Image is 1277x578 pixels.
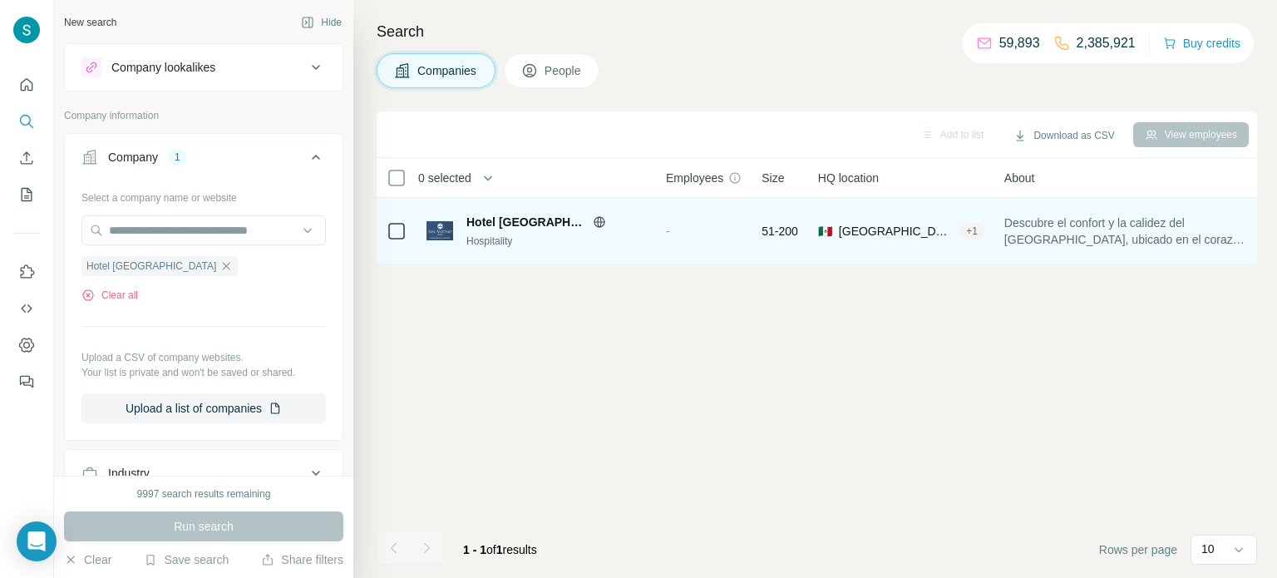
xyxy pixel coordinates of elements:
[1004,170,1035,186] span: About
[426,221,453,240] img: Logo of Hotel San Antonio
[168,150,187,165] div: 1
[65,47,343,87] button: Company lookalikes
[545,62,583,79] span: People
[466,234,646,249] div: Hospitality
[81,288,138,303] button: Clear all
[13,294,40,324] button: Use Surfe API
[86,259,216,274] span: Hotel [GEOGRAPHIC_DATA]
[144,551,229,568] button: Save search
[65,453,343,493] button: Industry
[17,521,57,561] div: Open Intercom Messenger
[1163,32,1240,55] button: Buy credits
[463,543,537,556] span: results
[13,143,40,173] button: Enrich CSV
[463,543,486,556] span: 1 - 1
[1077,33,1136,53] p: 2,385,921
[137,487,271,501] div: 9997 search results remaining
[81,350,326,365] p: Upload a CSV of company websites.
[496,543,503,556] span: 1
[81,393,326,423] button: Upload a list of companies
[111,59,215,76] div: Company lookalikes
[762,223,798,240] span: 51-200
[13,180,40,210] button: My lists
[418,170,471,186] span: 0 selected
[466,214,584,230] span: Hotel [GEOGRAPHIC_DATA]
[1002,123,1126,148] button: Download as CSV
[108,465,150,482] div: Industry
[13,257,40,287] button: Use Surfe on LinkedIn
[762,170,784,186] span: Size
[289,10,353,35] button: Hide
[261,551,343,568] button: Share filters
[1099,541,1177,558] span: Rows per page
[818,223,832,240] span: 🇲🇽
[81,365,326,380] p: Your list is private and won't be saved or shared.
[959,224,984,239] div: + 1
[1201,541,1215,557] p: 10
[377,20,1257,43] h4: Search
[1004,215,1250,248] span: Descubre el confort y la calidez del [GEOGRAPHIC_DATA], ubicado en el corazón de [GEOGRAPHIC_DATA...
[839,223,953,240] span: [GEOGRAPHIC_DATA], [GEOGRAPHIC_DATA]
[64,551,111,568] button: Clear
[666,170,723,186] span: Employees
[13,330,40,360] button: Dashboard
[108,149,158,165] div: Company
[64,108,343,123] p: Company information
[13,106,40,136] button: Search
[65,137,343,184] button: Company1
[64,15,116,30] div: New search
[13,70,40,100] button: Quick start
[666,225,670,238] span: -
[486,543,496,556] span: of
[818,170,879,186] span: HQ location
[13,367,40,397] button: Feedback
[13,17,40,43] img: Avatar
[81,184,326,205] div: Select a company name or website
[999,33,1040,53] p: 59,893
[417,62,478,79] span: Companies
